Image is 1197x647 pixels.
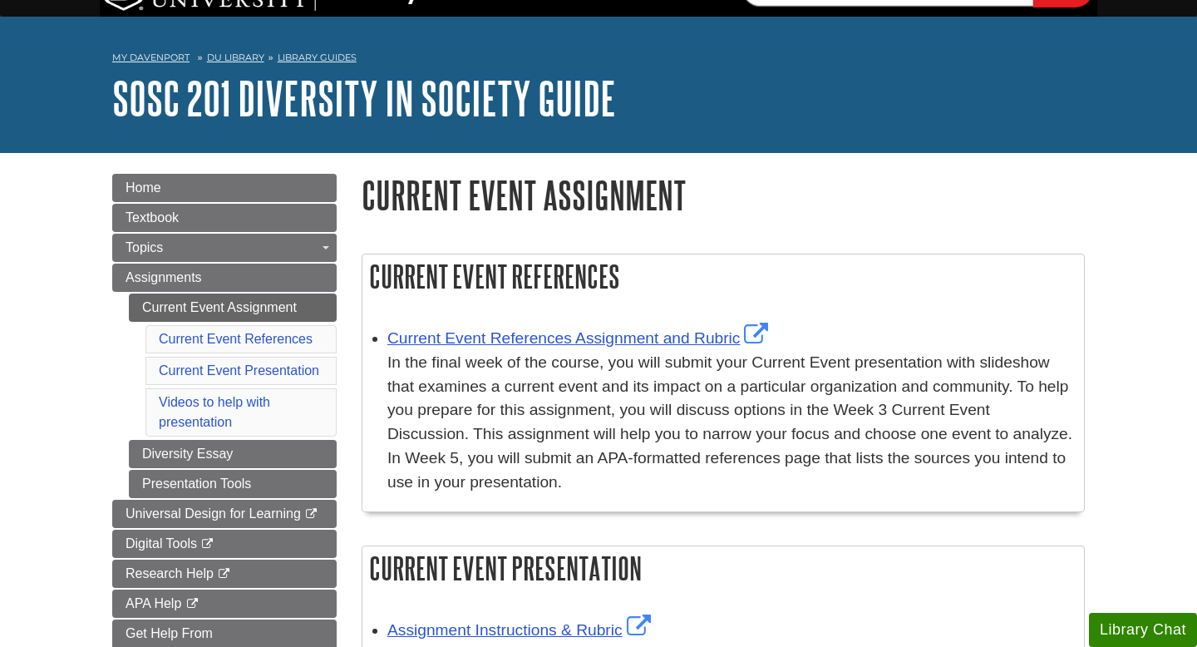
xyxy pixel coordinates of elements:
[159,363,319,378] a: Current Event Presentation
[112,72,616,124] a: SOSC 201 Diversity in Society Guide
[200,539,214,550] i: This link opens in a new window
[387,351,1076,495] div: In the final week of the course, you will submit your Current Event presentation with slideshow t...
[126,270,202,284] span: Assignments
[217,569,231,580] i: This link opens in a new window
[126,536,197,551] span: Digital Tools
[112,530,337,558] a: Digital Tools
[185,599,199,610] i: This link opens in a new window
[112,500,337,528] a: Universal Design for Learning
[1089,613,1197,647] button: Library Chat
[126,596,181,610] span: APA Help
[112,560,337,588] a: Research Help
[126,210,179,225] span: Textbook
[112,47,1085,73] nav: breadcrumb
[207,52,264,63] a: DU Library
[126,240,163,254] span: Topics
[112,204,337,232] a: Textbook
[362,254,1084,299] h2: Current Event References
[159,395,270,429] a: Videos to help with presentation
[362,546,1084,590] h2: Current Event Presentation
[362,174,1085,216] h1: Current Event Assignment
[112,174,337,202] a: Home
[126,506,301,521] span: Universal Design for Learning
[387,621,655,639] a: Link opens in new window
[112,590,337,618] a: APA Help
[129,294,337,322] a: Current Event Assignment
[278,52,357,63] a: Library Guides
[112,264,337,292] a: Assignments
[129,440,337,468] a: Diversity Essay
[159,332,313,346] a: Current Event References
[112,234,337,262] a: Topics
[304,509,318,520] i: This link opens in a new window
[387,329,772,347] a: Link opens in new window
[129,470,337,498] a: Presentation Tools
[112,51,190,65] a: My Davenport
[126,180,161,195] span: Home
[126,566,214,580] span: Research Help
